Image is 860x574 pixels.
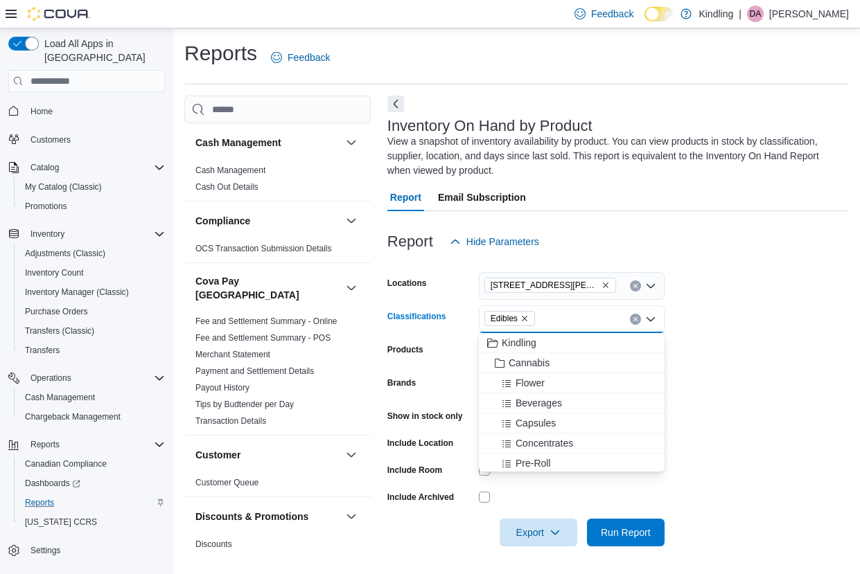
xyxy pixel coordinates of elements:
a: Cash Management [19,389,100,406]
span: Promotions [19,198,165,215]
a: Feedback [265,44,335,71]
span: Chargeback Management [19,409,165,425]
a: OCS Transaction Submission Details [195,244,332,253]
button: My Catalog (Classic) [14,177,170,197]
button: Operations [25,370,77,386]
span: Run Report [601,526,651,539]
span: Washington CCRS [19,514,165,530]
span: Hide Parameters [466,235,539,249]
span: Catalog [30,162,59,173]
button: Cash Management [14,388,170,407]
p: [PERSON_NAME] [769,6,849,22]
button: Settings [3,540,170,560]
button: Customers [3,129,170,150]
button: Concentrates [479,433,665,454]
span: Feedback [591,7,633,21]
span: My Catalog (Classic) [19,179,165,195]
button: Cash Management [195,136,340,150]
a: Purchase Orders [19,303,94,320]
button: Cash Management [343,134,360,151]
button: Chargeback Management [14,407,170,427]
button: Catalog [3,158,170,177]
button: Canadian Compliance [14,454,170,474]
button: Customer [343,447,360,463]
span: Transfers [19,342,165,359]
button: Catalog [25,159,64,176]
button: Run Report [587,519,665,546]
span: Home [30,106,53,117]
div: View a snapshot of inventory availability by product. You can view products in stock by classific... [387,134,842,178]
span: Transaction Details [195,415,266,427]
button: Cannabis [479,353,665,373]
span: Purchase Orders [19,303,165,320]
label: Products [387,344,423,355]
button: Inventory Count [14,263,170,282]
h3: Compliance [195,214,250,228]
span: Reports [19,494,165,511]
span: Catalog [25,159,165,176]
div: Cova Pay [GEOGRAPHIC_DATA] [184,313,371,435]
a: Cash Management [195,165,265,175]
div: Daniel Amyotte [747,6,764,22]
span: Operations [25,370,165,386]
span: Canadian Compliance [19,456,165,472]
p: Kindling [699,6,733,22]
p: | [739,6,741,22]
span: Transfers (Classic) [19,323,165,339]
span: Discounts [195,539,232,550]
button: Close list of options [645,314,656,325]
a: My Catalog (Classic) [19,179,107,195]
button: Export [500,519,577,546]
span: Adjustments (Classic) [25,248,105,259]
button: Reports [14,493,170,512]
span: Tips by Budtender per Day [195,399,294,410]
a: Payout History [195,383,249,393]
span: Home [25,102,165,119]
input: Dark Mode [644,7,674,21]
a: Fee and Settlement Summary - POS [195,333,331,343]
span: Reports [30,439,60,450]
span: Load All Apps in [GEOGRAPHIC_DATA] [39,37,165,64]
button: Open list of options [645,280,656,292]
span: Chargeback Management [25,411,121,422]
button: Clear input [630,314,641,325]
a: Home [25,103,58,120]
span: Export [508,519,569,546]
span: Capsules [516,416,556,430]
span: Email Subscription [438,183,526,211]
h1: Reports [184,39,257,67]
a: Transaction Details [195,416,266,426]
button: Adjustments (Classic) [14,244,170,263]
div: Compliance [184,240,371,262]
span: Merchant Statement [195,349,270,360]
span: Dashboards [19,475,165,492]
span: Cash Management [195,165,265,176]
span: Feedback [288,51,330,64]
span: Reports [25,436,165,453]
a: Inventory Manager (Classic) [19,284,134,301]
span: Reports [25,497,54,508]
button: Cova Pay [GEOGRAPHIC_DATA] [343,280,360,296]
a: Chargeback Management [19,409,126,425]
span: Cash Management [25,392,95,403]
span: Operations [30,373,71,384]
span: Concentrates [516,436,573,450]
a: Customer Queue [195,478,258,487]
a: Merchant Statement [195,350,270,359]
a: Canadian Compliance [19,456,112,472]
span: Inventory Manager (Classic) [19,284,165,301]
label: Locations [387,278,427,289]
button: Transfers [14,341,170,360]
span: Customer Queue [195,477,258,488]
a: Adjustments (Classic) [19,245,111,262]
span: Dashboards [25,478,80,489]
button: [US_STATE] CCRS [14,512,170,532]
span: Transfers (Classic) [25,325,94,337]
span: Inventory Count [19,264,165,281]
label: Include Location [387,438,453,449]
span: Settings [25,541,165,559]
span: Cash Management [19,389,165,406]
span: Purchase Orders [25,306,88,317]
span: Inventory Count [25,267,84,278]
a: Inventory Count [19,264,89,281]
